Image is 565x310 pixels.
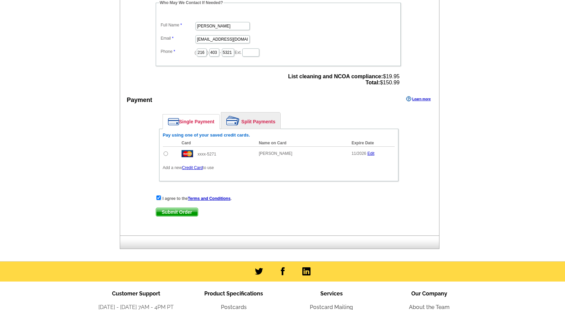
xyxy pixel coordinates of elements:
[288,74,399,86] span: $19.95 $150.99
[411,290,447,297] span: Our Company
[161,22,195,28] label: Full Name
[168,118,179,125] img: single-payment.png
[156,208,198,216] span: Submit Order
[127,96,152,105] div: Payment
[259,151,293,156] span: [PERSON_NAME]
[368,151,375,156] a: Edit
[163,132,395,138] h6: Pay using one of your saved credit cards.
[159,47,397,57] dd: ( ) - Ext.
[365,80,380,85] strong: Total:
[226,116,240,125] img: split-payment.png
[163,115,220,129] a: Single Payment
[163,165,395,171] p: Add a new to use
[163,196,232,201] strong: I agree to the .
[112,290,160,297] span: Customer Support
[161,48,195,55] label: Phone
[204,290,263,297] span: Product Specifications
[320,290,343,297] span: Services
[348,140,395,147] th: Expire Date
[406,96,431,102] a: Learn more
[182,150,193,157] img: mast.gif
[429,152,565,310] iframe: LiveChat chat widget
[197,152,216,157] span: xxxx-5271
[256,140,348,147] th: Name on Card
[288,74,383,79] strong: List cleaning and NCOA compliance:
[178,140,256,147] th: Card
[188,196,231,201] a: Terms and Conditions
[352,151,366,156] span: 11/2026
[221,112,280,129] a: Split Payments
[182,165,203,170] a: Credit Card
[161,35,195,41] label: Email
